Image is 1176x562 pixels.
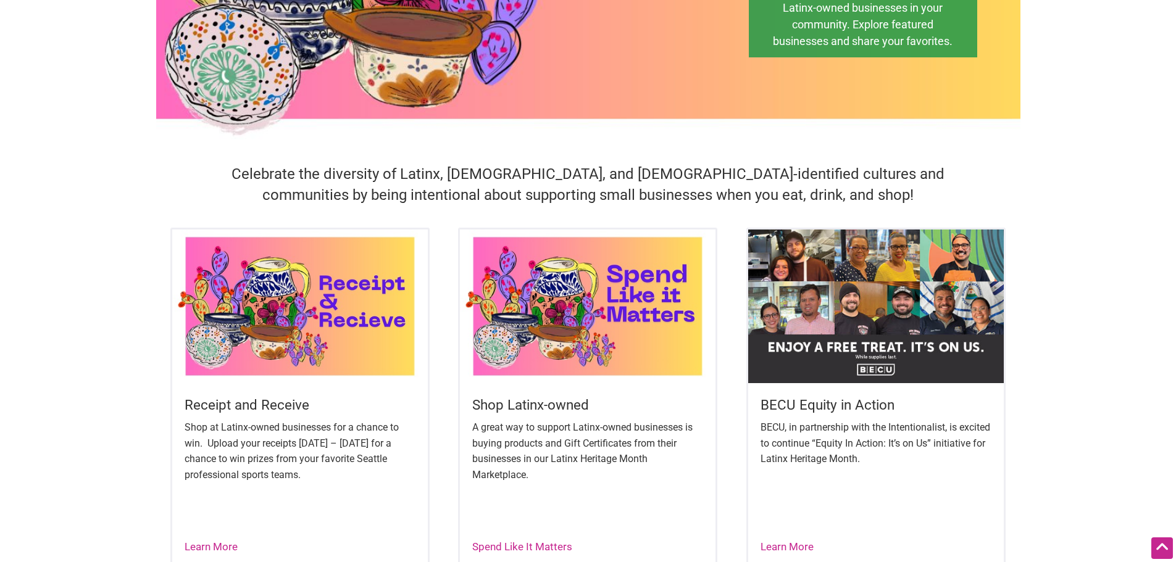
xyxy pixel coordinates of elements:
[199,164,977,205] h4: Celebrate the diversity of Latinx, [DEMOGRAPHIC_DATA], and [DEMOGRAPHIC_DATA]-identified cultures...
[172,229,428,382] img: Latinx / Hispanic Heritage Month
[472,540,572,553] a: Spend Like It Matters
[185,419,415,482] p: Shop at Latinx-owned businesses for a chance to win. Upload your receipts [DATE] – [DATE] for a c...
[1151,537,1173,559] div: Scroll Back to Top
[185,540,238,553] a: Learn More
[761,395,991,415] h5: BECU Equity in Action
[472,395,703,415] h5: Shop Latinx-owned
[748,229,1004,382] img: Equity in Action - Latinx Heritage Month
[472,419,703,482] p: A great way to support Latinx-owned businesses is buying products and Gift Certificates from thei...
[460,229,715,382] img: Latinx / Hispanic Heritage Month
[761,540,814,553] a: Learn More
[761,419,991,467] p: BECU, in partnership with the Intentionalist, is excited to continue “Equity In Action: It’s on U...
[185,395,415,415] h5: Receipt and Receive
